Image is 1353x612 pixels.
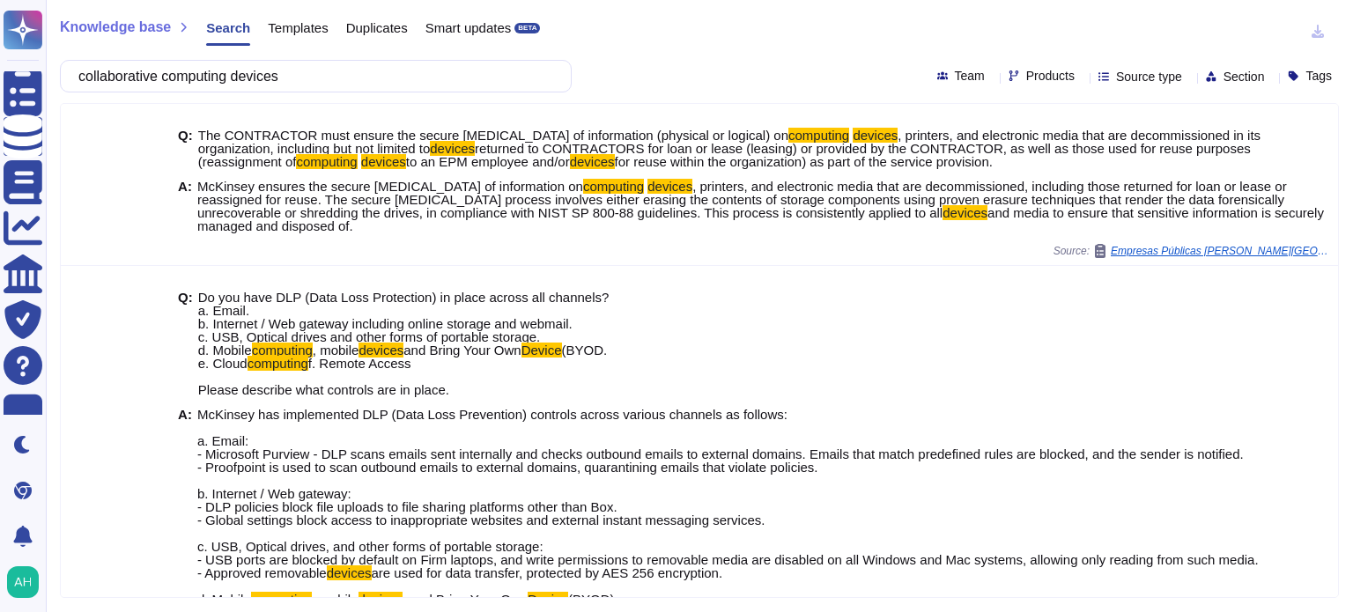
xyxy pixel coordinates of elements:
[251,592,312,607] mark: computing
[361,154,406,169] mark: devices
[425,21,512,34] span: Smart updates
[788,128,849,143] mark: computing
[406,154,570,169] span: to an EPM employee and/or
[403,343,521,358] span: and Bring Your Own
[198,356,449,397] span: f. Remote Access Please describe what controls are in place.
[178,129,193,168] b: Q:
[313,343,359,358] span: , mobile
[647,179,692,194] mark: devices
[359,343,403,358] mark: devices
[615,154,993,169] span: for reuse within the organization) as part of the service provision.
[198,128,788,143] span: The CONTRACTOR must ensure the secure [MEDICAL_DATA] of information (physical or logical) on
[1111,246,1331,256] span: Empresas Públicas [PERSON_NAME][GEOGRAPHIC_DATA] / Safety Questionnaire
[268,21,328,34] span: Templates
[528,592,568,607] mark: Device
[853,128,898,143] mark: devices
[252,343,313,358] mark: computing
[943,205,987,220] mark: devices
[178,180,192,232] b: A:
[403,592,528,607] span: , and Bring Your Own
[198,128,1261,156] span: , printers, and electronic media that are decommissioned in its organization, including but not l...
[583,179,644,194] mark: computing
[327,565,372,580] mark: devices
[197,179,583,194] span: McKinsey ensures the secure [MEDICAL_DATA] of information on
[1305,70,1332,82] span: Tags
[430,141,475,156] mark: devices
[198,343,607,371] span: (BYOD. e. Cloud
[197,565,722,607] span: are used for data transfer, protected by AES 256 encryption. d. Mobile
[248,356,308,371] mark: computing
[296,154,357,169] mark: computing
[70,61,553,92] input: Search a question or template...
[346,21,408,34] span: Duplicates
[206,21,250,34] span: Search
[197,205,1324,233] span: and media to ensure that sensitive information is securely managed and disposed of.
[198,141,1251,169] span: returned to CONTRACTORS for loan or lease (leasing) or provided by the CONTRACTOR, as well as tho...
[178,291,193,396] b: Q:
[197,179,1287,220] span: , printers, and electronic media that are decommissioned, including those returned for loan or le...
[197,407,1259,580] span: McKinsey has implemented DLP (Data Loss Prevention) controls across various channels as follows: ...
[1054,244,1331,258] span: Source:
[7,566,39,598] img: user
[198,290,610,358] span: Do you have DLP (Data Loss Protection) in place across all channels? a. Email. b. Internet / Web ...
[1224,70,1265,83] span: Section
[312,592,359,607] span: , mobile
[570,154,615,169] mark: devices
[514,23,540,33] div: BETA
[1116,70,1182,83] span: Source type
[60,20,171,34] span: Knowledge base
[955,70,985,82] span: Team
[4,563,51,601] button: user
[359,592,403,607] mark: devices
[521,343,562,358] mark: Device
[1026,70,1075,82] span: Products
